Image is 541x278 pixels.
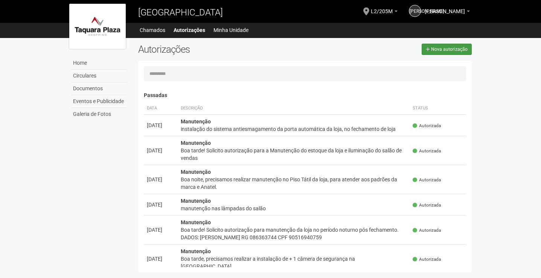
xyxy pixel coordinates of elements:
[425,9,470,15] a: [PERSON_NAME]
[71,95,127,108] a: Eventos e Publicidade
[413,227,441,234] span: Autorizada
[181,140,211,146] strong: Manutenção
[181,226,407,241] div: Boa tarde! Solicito autorização para manutenção da loja no período noturno pós fechamento. DADOS:...
[181,118,211,125] strong: Manutenção
[181,205,407,212] div: manutenção nas lâmpadas do salão
[147,255,175,263] div: [DATE]
[144,102,178,115] th: Data
[410,102,466,115] th: Status
[71,70,127,82] a: Circulares
[425,1,465,14] span: Jussara Araujo
[71,82,127,95] a: Documentos
[371,9,398,15] a: L2/205M
[71,108,127,120] a: Galeria de Fotos
[144,93,466,98] h4: Passadas
[147,147,175,154] div: [DATE]
[409,5,421,17] a: [PERSON_NAME]
[71,57,127,70] a: Home
[413,202,441,208] span: Autorizada
[181,169,211,175] strong: Manutenção
[181,147,407,162] div: Boa tarde! Solicito autorização para a Manutenção do estoque da loja e iluminação do salão de vendas
[178,102,410,115] th: Descrição
[147,226,175,234] div: [DATE]
[140,25,165,35] a: Chamados
[371,1,393,14] span: L2/205M
[181,125,407,133] div: instalação do sistema antiesmagamento da porta automática da loja, no fechamento de loja
[413,177,441,183] span: Autorizada
[147,122,175,129] div: [DATE]
[181,198,211,204] strong: Manutenção
[138,7,223,18] span: [GEOGRAPHIC_DATA]
[147,176,175,183] div: [DATE]
[413,256,441,263] span: Autorizada
[431,47,468,52] span: Nova autorização
[181,248,211,254] strong: Manutenção
[413,123,441,129] span: Autorizada
[147,201,175,208] div: [DATE]
[174,25,205,35] a: Autorizações
[181,255,407,270] div: Boa tarde, precisamos realizar a instalação de + 1 câmera de segurança na [GEOGRAPHIC_DATA].
[181,219,211,225] strong: Manutenção
[69,4,126,49] img: logo.jpg
[213,25,248,35] a: Minha Unidade
[413,148,441,154] span: Autorizada
[422,44,472,55] a: Nova autorização
[138,44,299,55] h2: Autorizações
[181,176,407,191] div: Boa noite, precisamos realizar manutenção no Piso Tátil da loja, para atender aos padrões da marc...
